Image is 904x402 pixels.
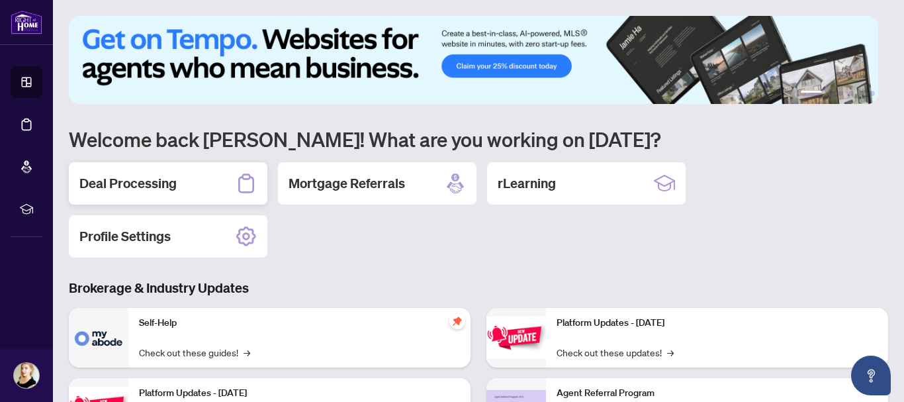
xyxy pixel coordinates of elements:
[859,91,864,96] button: 5
[870,91,875,96] button: 6
[557,345,674,360] a: Check out these updates!→
[14,363,39,388] img: Profile Icon
[244,345,250,360] span: →
[139,345,250,360] a: Check out these guides!→
[69,16,878,104] img: Slide 0
[838,91,843,96] button: 3
[486,317,546,358] img: Platform Updates - June 23, 2025
[449,313,465,329] span: pushpin
[557,316,878,330] p: Platform Updates - [DATE]
[139,386,460,401] p: Platform Updates - [DATE]
[801,91,822,96] button: 1
[557,386,878,401] p: Agent Referral Program
[11,10,42,34] img: logo
[79,174,177,193] h2: Deal Processing
[848,91,854,96] button: 4
[69,308,128,368] img: Self-Help
[289,174,405,193] h2: Mortgage Referrals
[79,227,171,246] h2: Profile Settings
[139,316,460,330] p: Self-Help
[827,91,833,96] button: 2
[69,279,888,297] h3: Brokerage & Industry Updates
[667,345,674,360] span: →
[851,356,891,395] button: Open asap
[498,174,556,193] h2: rLearning
[69,126,888,152] h1: Welcome back [PERSON_NAME]! What are you working on [DATE]?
